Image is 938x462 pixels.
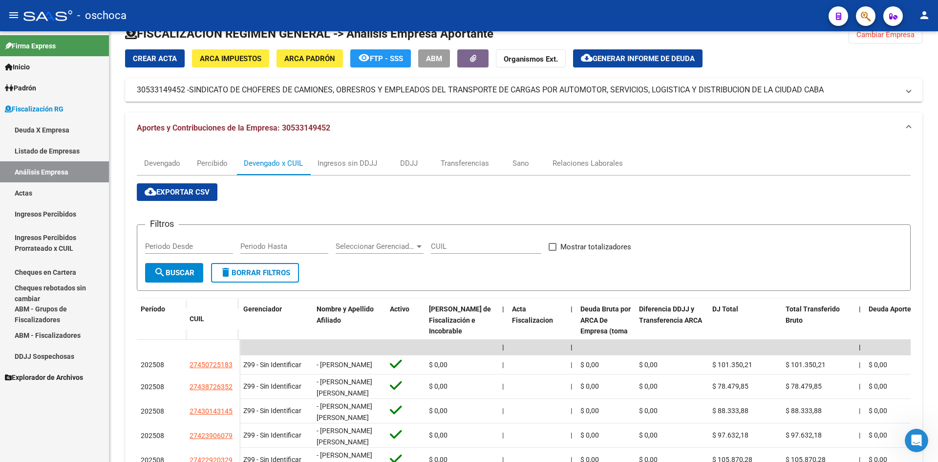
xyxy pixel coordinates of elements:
[5,41,56,51] span: Firma Express
[708,299,782,364] datatable-header-cell: DJ Total
[400,158,418,169] div: DDJJ
[712,431,748,439] span: $ 97.632,18
[141,407,164,415] span: 202508
[571,407,572,415] span: |
[190,361,233,369] span: 27450725183
[244,158,303,169] div: Devengado x CUIL
[712,361,752,369] span: $ 101.350,21
[141,305,165,313] span: Período
[137,123,330,132] span: Aportes y Contribuciones de la Empresa: 30533149452
[197,158,228,169] div: Percibido
[639,431,658,439] span: $ 0,00
[211,263,299,283] button: Borrar Filtros
[502,431,504,439] span: |
[859,431,860,439] span: |
[358,52,370,64] mat-icon: remove_red_eye
[560,241,631,253] span: Mostrar totalizadores
[869,305,911,313] span: Deuda Aporte
[145,217,179,231] h3: Filtros
[859,361,860,369] span: |
[125,49,185,67] button: Crear Acta
[137,85,899,95] mat-panel-title: 30533149452 -
[504,55,558,64] strong: Organismos Ext.
[635,299,708,364] datatable-header-cell: Diferencia DDJJ y Transferencia ARCA
[243,361,301,369] span: Z99 - Sin Identificar
[144,158,180,169] div: Devengado
[5,83,36,93] span: Padrón
[141,383,164,391] span: 202508
[8,9,20,21] mat-icon: menu
[386,299,425,364] datatable-header-cell: Activo
[125,78,922,102] mat-expansion-panel-header: 30533149452 -SINDICATO DE CHOFERES DE CAMIONES, OBRESROS Y EMPLEADOS DEL TRANSPORTE DE CARGAS POR...
[502,382,504,390] span: |
[186,308,239,330] datatable-header-cell: CUIL
[137,183,217,201] button: Exportar CSV
[284,54,335,63] span: ARCA Padrón
[905,429,928,452] iframe: Intercom live chat
[502,361,504,369] span: |
[133,54,177,63] span: Crear Acta
[5,372,83,383] span: Explorador de Archivos
[502,407,504,415] span: |
[190,315,204,323] span: CUIL
[786,305,840,324] span: Total Transferido Bruto
[580,305,631,357] span: Deuda Bruta por ARCA De Empresa (toma en cuenta todos los afiliados)
[441,158,489,169] div: Transferencias
[317,361,372,369] span: - [PERSON_NAME]
[243,431,301,439] span: Z99 - Sin Identificar
[571,382,572,390] span: |
[429,305,491,335] span: [PERSON_NAME] de Fiscalización e Incobrable
[145,188,210,197] span: Exportar CSV
[200,54,261,63] span: ARCA Impuestos
[390,305,409,313] span: Activo
[639,361,658,369] span: $ 0,00
[580,407,599,415] span: $ 0,00
[571,431,572,439] span: |
[786,431,822,439] span: $ 97.632,18
[712,305,738,313] span: DJ Total
[502,343,504,351] span: |
[571,305,573,313] span: |
[859,343,861,351] span: |
[125,112,922,144] mat-expansion-panel-header: Aportes y Contribuciones de la Empresa: 30533149452
[859,305,861,313] span: |
[859,407,860,415] span: |
[243,305,282,313] span: Gerenciador
[425,299,498,364] datatable-header-cell: Deuda Bruta Neto de Fiscalización e Incobrable
[580,361,599,369] span: $ 0,00
[571,361,572,369] span: |
[141,432,164,440] span: 202508
[429,382,448,390] span: $ 0,00
[573,49,703,67] button: Generar informe de deuda
[502,305,504,313] span: |
[859,382,860,390] span: |
[189,85,824,95] span: SINDICATO DE CHOFERES DE CAMIONES, OBRESROS Y EMPLEADOS DEL TRANSPORTE DE CARGAS POR AUTOMOTOR, S...
[869,407,887,415] span: $ 0,00
[856,30,915,39] span: Cambiar Empresa
[712,407,748,415] span: $ 88.333,88
[581,52,593,64] mat-icon: cloud_download
[5,104,64,114] span: Fiscalización RG
[553,158,623,169] div: Relaciones Laborales
[145,186,156,198] mat-icon: cloud_download
[429,407,448,415] span: $ 0,00
[712,382,748,390] span: $ 78.479,85
[782,299,855,364] datatable-header-cell: Total Transferido Bruto
[137,299,186,340] datatable-header-cell: Período
[855,299,865,364] datatable-header-cell: |
[639,382,658,390] span: $ 0,00
[498,299,508,364] datatable-header-cell: |
[849,26,922,44] button: Cambiar Empresa
[141,361,164,369] span: 202508
[125,26,493,42] h1: FISCALIZACION REGIMEN GENERAL -> Análisis Empresa Aportante
[243,407,301,415] span: Z99 - Sin Identificar
[190,407,233,415] span: 27430143145
[5,62,30,72] span: Inicio
[154,266,166,278] mat-icon: search
[243,382,301,390] span: Z99 - Sin Identificar
[336,242,415,251] span: Seleccionar Gerenciador
[317,402,372,421] span: - [PERSON_NAME] [PERSON_NAME]
[317,427,372,446] span: - [PERSON_NAME] [PERSON_NAME]
[429,361,448,369] span: $ 0,00
[350,49,411,67] button: FTP - SSS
